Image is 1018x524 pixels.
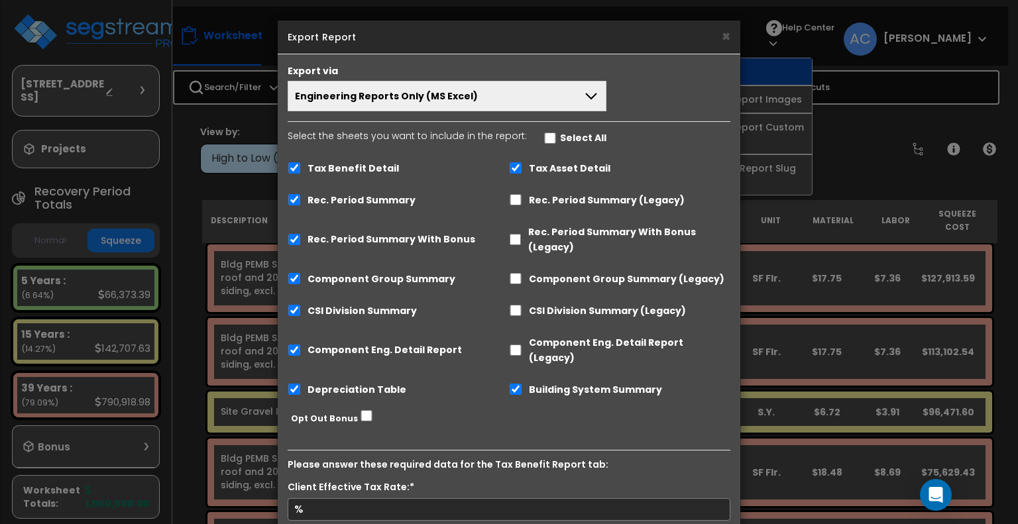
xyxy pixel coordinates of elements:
button: × [722,29,730,43]
label: Component Eng. Detail Report [308,342,462,358]
input: Select the sheets you want to include in the report:Select All [543,132,557,144]
label: Tax Asset Detail [529,161,610,176]
label: Depreciation Table [308,382,406,397]
label: Export via [288,64,338,78]
span: % [294,501,304,517]
label: CSI Division Summary [308,303,417,319]
label: Tax Benefit Detail [308,161,399,176]
label: Component Eng. Detail Report (Legacy) [529,335,730,366]
label: Rec. Period Summary With Bonus (Legacy) [528,225,730,255]
label: Rec. Period Summary [308,193,416,208]
label: Component Group Summary [308,272,455,287]
h5: Export Report [288,30,730,44]
label: Component Group Summary (Legacy) [529,272,724,287]
button: Engineering Reports Only (MS Excel) [288,81,606,111]
label: Building System Summary [529,382,662,397]
span: Engineering Reports Only (MS Excel) [295,89,478,103]
label: Rec. Period Summary With Bonus [308,232,475,247]
label: Rec. Period Summary (Legacy) [529,193,685,208]
label: Opt Out Bonus [291,411,358,426]
p: Select the sheets you want to include in the report: [288,129,527,144]
p: Please answer these required data for the Tax Benefit Report tab: [288,457,730,473]
label: Client Effective Tax Rate:* [288,480,414,495]
label: Select All [560,131,606,146]
label: CSI Division Summary (Legacy) [529,303,686,319]
div: Open Intercom Messenger [920,479,952,511]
